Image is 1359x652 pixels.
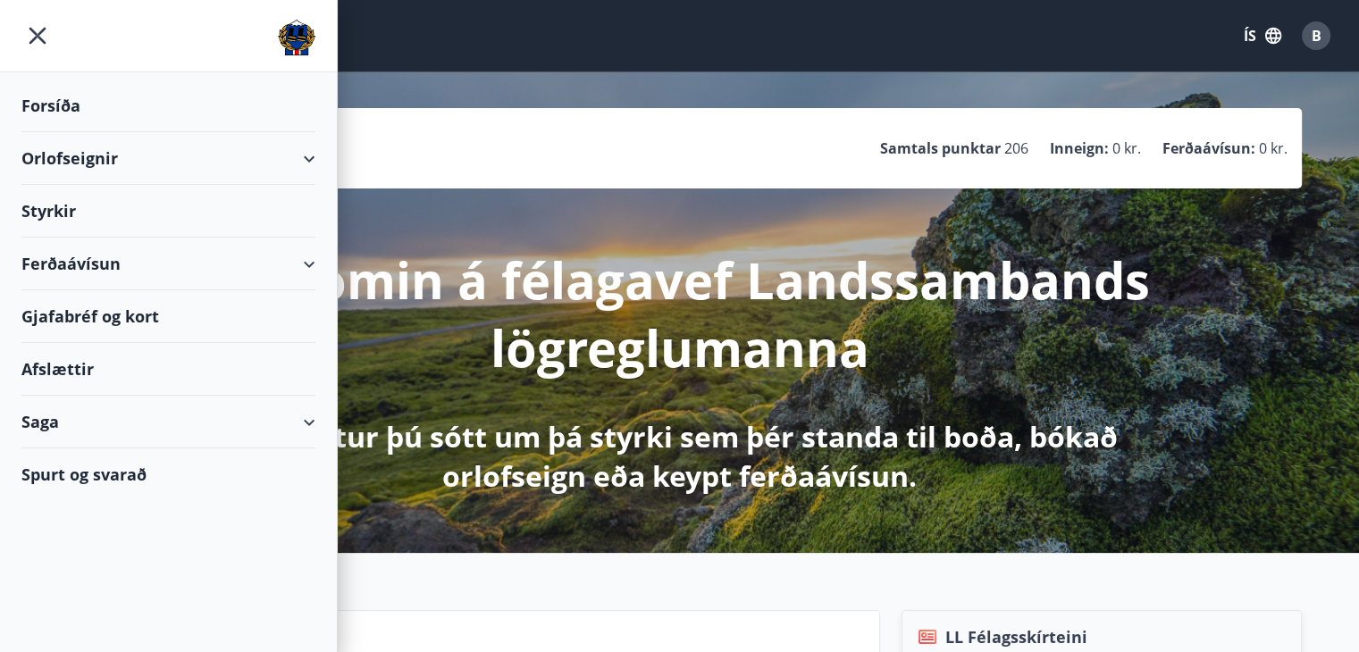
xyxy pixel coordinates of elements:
span: LL Félagsskírteini [945,625,1087,648]
div: Gjafabréf og kort [21,290,315,343]
div: Spurt og svarað [21,448,315,500]
img: union_logo [278,20,315,55]
button: B [1295,14,1338,57]
p: Ferðaávísun : [1162,138,1255,158]
div: Orlofseignir [21,132,315,185]
p: Velkomin á félagavef Landssambands lögreglumanna [208,246,1152,381]
div: Styrkir [21,185,315,238]
div: Afslættir [21,343,315,396]
p: Inneign : [1050,138,1109,158]
span: 0 kr. [1259,138,1288,158]
span: B [1312,26,1321,46]
button: ÍS [1234,20,1291,52]
div: Saga [21,396,315,448]
span: 206 [1004,138,1028,158]
p: Hér getur þú sótt um þá styrki sem þér standa til boða, bókað orlofseign eða keypt ferðaávísun. [208,417,1152,496]
button: menu [21,20,54,52]
span: 0 kr. [1112,138,1141,158]
div: Ferðaávísun [21,238,315,290]
div: Forsíða [21,79,315,132]
p: Samtals punktar [880,138,1001,158]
